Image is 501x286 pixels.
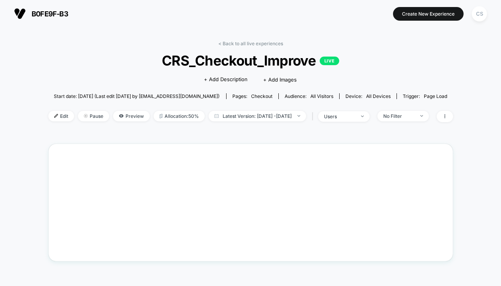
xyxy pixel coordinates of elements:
div: Trigger: [403,93,447,99]
span: Allocation: 50% [154,111,205,121]
span: Page Load [424,93,447,99]
button: CS [469,6,489,22]
span: + Add Description [204,76,248,83]
button: Create New Experience [393,7,464,21]
img: Visually logo [14,8,26,20]
span: Pause [78,111,109,121]
span: all devices [366,93,391,99]
div: No Filter [383,113,414,119]
div: CS [472,6,487,21]
div: users [324,114,355,119]
span: All Visitors [310,93,333,99]
img: calendar [214,114,219,118]
span: b0fe9f-b3 [32,10,68,18]
span: Edit [48,111,74,121]
img: end [361,115,364,117]
img: rebalance [159,114,163,118]
span: Device: [339,93,397,99]
span: CRS_Checkout_Improve [68,52,432,69]
p: LIVE [320,57,339,65]
span: Preview [113,111,150,121]
a: < Back to all live experiences [218,41,283,46]
span: checkout [251,93,273,99]
span: Latest Version: [DATE] - [DATE] [209,111,306,121]
span: + Add Images [263,76,297,83]
img: end [84,114,88,118]
span: Start date: [DATE] (Last edit [DATE] by [EMAIL_ADDRESS][DOMAIN_NAME]) [54,93,220,99]
div: Audience: [285,93,333,99]
button: b0fe9f-b3 [12,7,71,20]
img: end [297,115,300,117]
img: end [420,115,423,117]
img: edit [54,114,58,118]
span: | [310,111,318,122]
div: Pages: [232,93,273,99]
